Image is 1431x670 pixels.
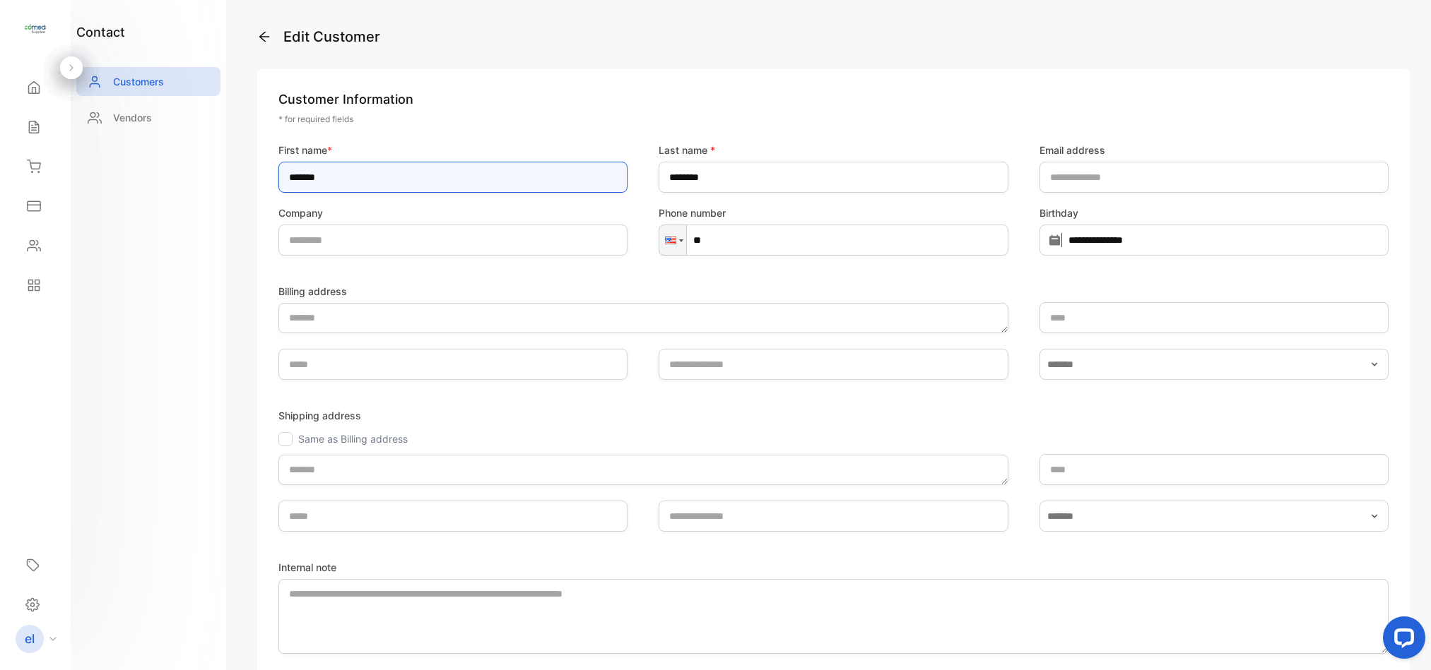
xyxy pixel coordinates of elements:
[278,205,628,220] label: Company
[278,113,1389,126] p: * for required fields
[1040,205,1389,220] label: Birthday
[1372,611,1431,670] iframe: LiveChat chat widget
[659,143,1008,157] label: Last name
[76,23,125,42] h1: contact
[113,110,152,125] p: Vendors
[76,103,220,132] a: Vendors
[278,143,628,157] label: First name
[76,67,220,96] a: Customers
[278,284,1008,299] label: Billing address
[298,433,408,445] label: Same as Billing address
[278,560,1389,575] label: Internal note
[659,205,1008,220] label: Phone number
[113,74,164,89] p: Customers
[257,26,1410,47] p: Edit Customer
[278,90,1389,109] p: Customer Information
[659,225,686,255] div: United States: + 1
[1040,143,1389,157] label: Email address
[25,630,35,648] p: el
[278,408,1389,423] p: Shipping address
[25,18,46,40] img: logo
